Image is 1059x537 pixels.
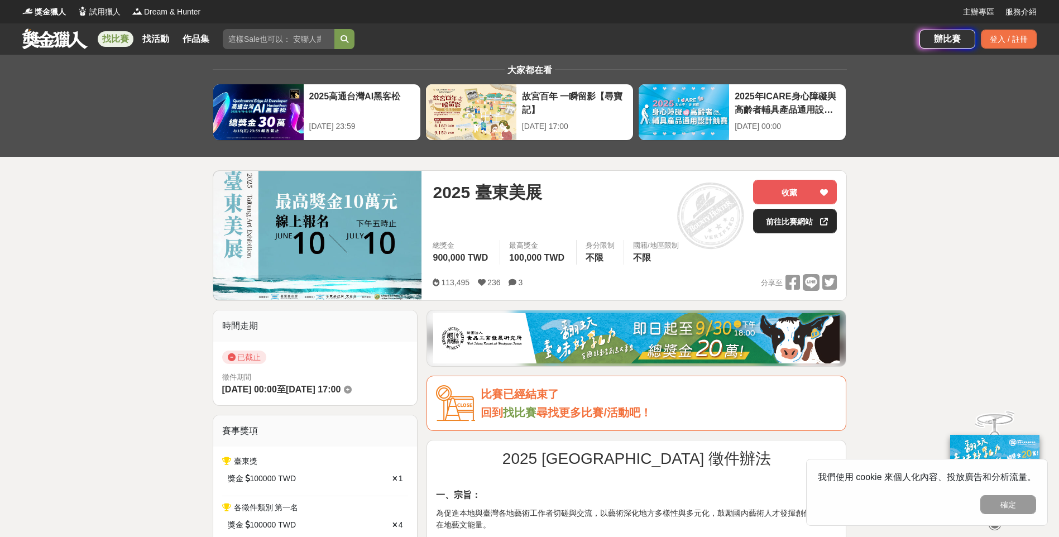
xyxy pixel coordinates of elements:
[22,6,33,17] img: Logo
[234,503,299,512] span: 各徵件類別 第一名
[234,457,257,466] span: 臺東獎
[213,415,418,447] div: 賽事獎項
[753,209,837,233] a: 前往比賽網站
[286,385,341,394] span: [DATE] 17:00
[309,121,415,132] div: [DATE] 23:59
[213,171,422,300] img: Cover Image
[1005,6,1037,18] a: 服務介紹
[950,427,1039,501] img: ff197300-f8ee-455f-a0ae-06a3645bc375.jpg
[309,90,415,115] div: 2025高通台灣AI黑客松
[399,520,403,529] span: 4
[213,84,421,141] a: 2025高通台灣AI黑客松[DATE] 23:59
[144,6,200,18] span: Dream & Hunter
[963,6,994,18] a: 主辦專區
[132,6,143,17] img: Logo
[509,240,567,251] span: 最高獎金
[399,474,403,483] span: 1
[522,121,627,132] div: [DATE] 17:00
[228,519,243,531] span: 獎金
[502,450,771,467] span: 2025 [GEOGRAPHIC_DATA] 徵件辦法
[735,121,840,132] div: [DATE] 00:00
[277,385,286,394] span: 至
[425,84,634,141] a: 故宮百年 一瞬留影【尋寶記】[DATE] 17:00
[250,473,276,485] span: 100000
[433,180,542,205] span: 2025 臺東美展
[278,519,296,531] span: TWD
[178,31,214,47] a: 作品集
[433,313,840,363] img: b0ef2173-5a9d-47ad-b0e3-de335e335c0a.jpg
[487,278,500,287] span: 236
[633,253,651,262] span: 不限
[753,180,837,204] button: 收藏
[481,385,837,404] div: 比賽已經結束了
[761,275,783,291] span: 分享至
[919,30,975,49] a: 辦比賽
[138,31,174,47] a: 找活動
[441,278,469,287] span: 113,495
[518,278,523,287] span: 3
[522,90,627,115] div: 故宮百年 一瞬留影【尋寶記】
[222,373,251,381] span: 徵件期間
[536,406,651,419] span: 尋找更多比賽/活動吧！
[436,507,837,531] p: 為促進本地與臺灣各地藝術工作者切磋與交流，以藝術深化地方多樣性與多元化，鼓勵國內藝術人才發揮創作，厚植在地藝文能量。
[35,6,66,18] span: 獎金獵人
[818,472,1036,482] span: 我們使用 cookie 來個人化內容、投放廣告和分析流量。
[250,519,276,531] span: 100000
[735,90,840,115] div: 2025年ICARE身心障礙與高齡者輔具產品通用設計競賽
[586,253,603,262] span: 不限
[98,31,133,47] a: 找比賽
[633,240,679,251] div: 國籍/地區限制
[481,406,503,419] span: 回到
[278,473,296,485] span: TWD
[503,406,536,419] a: 找比賽
[638,84,846,141] a: 2025年ICARE身心障礙與高齡者輔具產品通用設計競賽[DATE] 00:00
[228,473,243,485] span: 獎金
[89,6,121,18] span: 試用獵人
[436,385,475,421] img: Icon
[22,6,66,18] a: Logo獎金獵人
[77,6,88,17] img: Logo
[77,6,121,18] a: Logo試用獵人
[436,490,481,500] strong: 一、宗旨：
[586,240,615,251] div: 身分限制
[980,495,1036,514] button: 確定
[222,385,277,394] span: [DATE] 00:00
[981,30,1037,49] div: 登入 / 註冊
[505,65,555,75] span: 大家都在看
[509,253,564,262] span: 100,000 TWD
[213,310,418,342] div: 時間走期
[132,6,200,18] a: LogoDream & Hunter
[223,29,334,49] input: 這樣Sale也可以： 安聯人壽創意銷售法募集
[433,253,488,262] span: 900,000 TWD
[433,240,491,251] span: 總獎金
[222,351,266,364] span: 已截止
